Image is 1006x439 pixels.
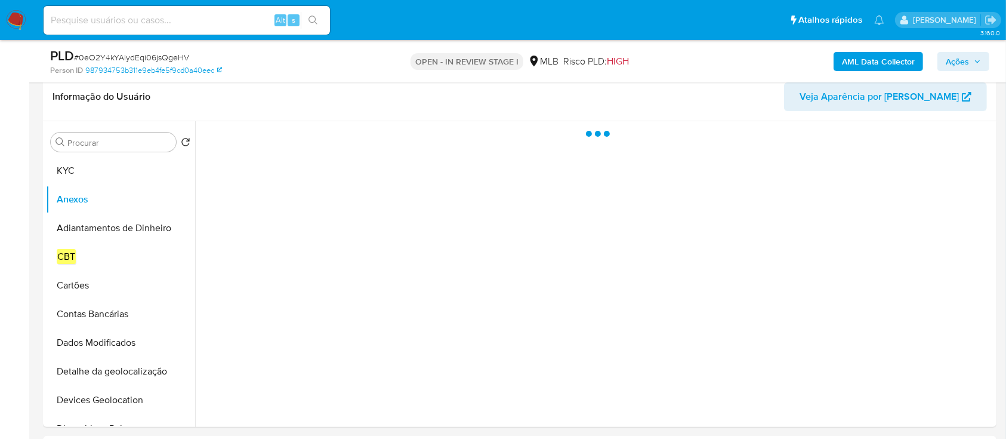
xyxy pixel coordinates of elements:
button: Anexos [46,185,195,214]
button: CBT [46,242,195,271]
span: Atalhos rápidos [798,14,862,26]
b: PLD [50,46,74,65]
div: MLB [528,55,558,68]
span: Ações [946,52,969,71]
button: Contas Bancárias [46,300,195,329]
h1: Informação do Usuário [53,91,150,103]
button: Detalhe da geolocalização [46,357,195,386]
button: Adiantamentos de Dinheiro [46,214,195,242]
button: Procurar [55,137,65,147]
button: Retornar ao pedido padrão [181,137,190,151]
span: Veja Aparência por [PERSON_NAME] [800,82,959,111]
span: Risco PLD: [563,55,629,68]
button: Veja Aparência por [PERSON_NAME] [784,82,987,111]
input: Pesquise usuários ou casos... [44,13,330,28]
button: search-icon [301,12,325,29]
b: AML Data Collector [842,52,915,71]
span: # 0eO2Y4kYAlydEqi06jsQgeHV [74,51,189,63]
b: Person ID [50,65,83,76]
span: Alt [276,14,285,26]
button: Dados Modificados [46,329,195,357]
button: Devices Geolocation [46,386,195,415]
button: KYC [46,156,195,185]
input: Procurar [67,137,171,148]
a: Notificações [874,15,884,25]
button: Ações [937,52,989,71]
a: 987934753b311e9eb4fe5f9cd0a40eec [85,65,222,76]
p: OPEN - IN REVIEW STAGE I [411,53,523,70]
a: Sair [985,14,997,26]
span: HIGH [607,54,629,68]
p: vinicius.santiago@mercadolivre.com [913,14,980,26]
button: Cartões [46,271,195,300]
button: AML Data Collector [834,52,923,71]
span: 3.160.0 [980,28,1000,38]
span: s [292,14,295,26]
